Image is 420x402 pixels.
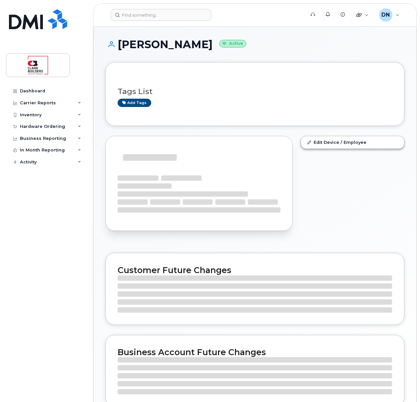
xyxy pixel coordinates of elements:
small: Active [219,40,246,48]
h1: [PERSON_NAME] [105,39,404,50]
a: Edit Device / Employee [301,136,404,148]
h2: Customer Future Changes [118,265,392,275]
h2: Business Account Future Changes [118,347,392,357]
a: Add tags [118,99,151,107]
h3: Tags List [118,87,392,96]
